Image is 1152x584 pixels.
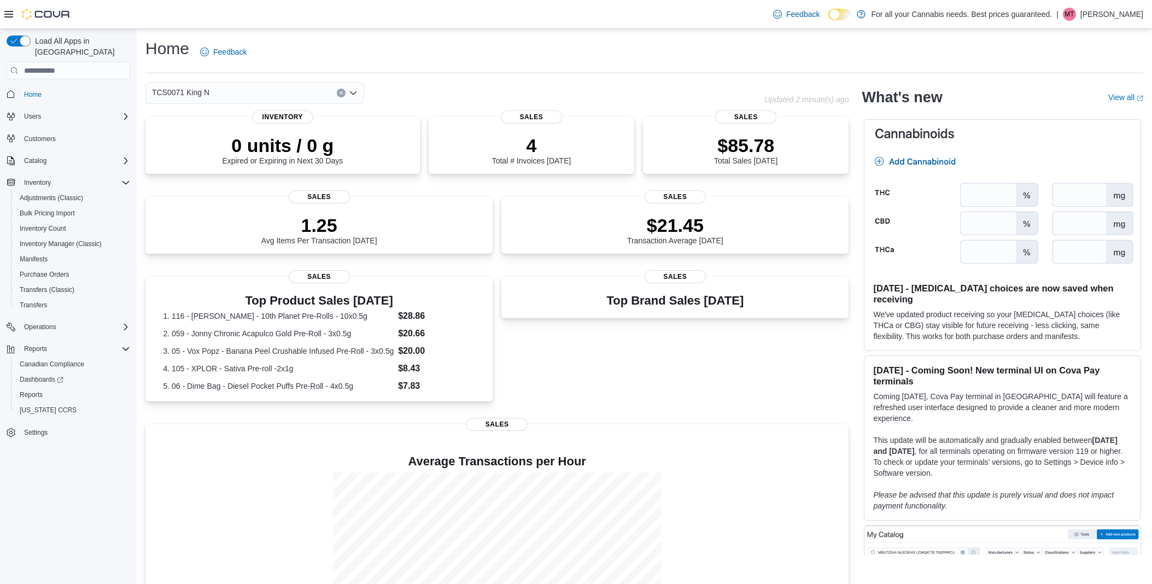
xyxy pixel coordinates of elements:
span: Purchase Orders [15,268,130,281]
svg: External link [1137,95,1143,102]
a: View allExternal link [1108,93,1143,102]
h3: [DATE] - [MEDICAL_DATA] choices are now saved when receiving [873,283,1132,305]
span: Manifests [20,255,48,264]
span: Catalog [20,154,130,167]
a: Canadian Compliance [15,358,89,371]
a: Adjustments (Classic) [15,191,87,205]
a: Transfers [15,299,51,312]
button: [US_STATE] CCRS [11,402,135,418]
span: MT [1065,8,1074,21]
span: Sales [289,270,350,283]
span: Inventory Manager (Classic) [20,240,102,248]
span: Sales [466,418,528,431]
span: Inventory Manager (Classic) [15,237,130,250]
a: Dashboards [11,372,135,387]
a: Inventory Count [15,222,71,235]
p: [PERSON_NAME] [1080,8,1143,21]
h3: [DATE] - Coming Soon! New terminal UI on Cova Pay terminals [873,365,1132,387]
a: Home [20,88,46,101]
p: | [1056,8,1059,21]
button: Reports [20,342,51,355]
dt: 5. 06 - Dime Bag - Diesel Pocket Puffs Pre-Roll - 4x0.5g [163,381,394,392]
p: 4 [492,135,571,156]
h1: Home [145,38,189,60]
img: Cova [22,9,71,20]
a: Inventory Manager (Classic) [15,237,106,250]
button: Bulk Pricing Import [11,206,135,221]
span: Inventory [24,178,51,187]
div: Transaction Average [DATE] [627,214,723,245]
div: Avg Items Per Transaction [DATE] [261,214,377,245]
input: Dark Mode [828,9,851,20]
p: 0 units / 0 g [222,135,343,156]
dt: 3. 05 - Vox Popz - Banana Peel Crushable Infused Pre-Roll - 3x0.5g [163,346,394,357]
span: Sales [645,270,706,283]
button: Inventory [20,176,55,189]
dd: $8.43 [398,362,475,375]
span: TCS0071 King N [152,86,209,99]
button: Users [2,109,135,124]
span: Reports [20,390,43,399]
a: Settings [20,426,52,439]
strong: [DATE] and [DATE] [873,436,1117,455]
h3: Top Brand Sales [DATE] [606,294,744,307]
div: Total Sales [DATE] [714,135,777,165]
div: Expired or Expiring in Next 30 Days [222,135,343,165]
span: Home [24,90,42,99]
span: Operations [20,320,130,334]
dd: $28.86 [398,309,475,323]
button: Reports [2,341,135,357]
span: Inventory [252,110,313,124]
span: Washington CCRS [15,404,130,417]
button: Adjustments (Classic) [11,190,135,206]
span: Load All Apps in [GEOGRAPHIC_DATA] [31,36,130,57]
span: Reports [15,388,130,401]
button: Manifests [11,252,135,267]
span: Feedback [213,46,247,57]
p: Updated 2 minute(s) ago [764,95,849,104]
a: Transfers (Classic) [15,283,79,296]
span: Transfers (Classic) [20,285,74,294]
span: Transfers (Classic) [15,283,130,296]
button: Inventory Count [11,221,135,236]
p: Coming [DATE], Cova Pay terminal in [GEOGRAPHIC_DATA] will feature a refreshed user interface des... [873,391,1132,424]
p: $85.78 [714,135,777,156]
button: Purchase Orders [11,267,135,282]
p: This update will be automatically and gradually enabled between , for all terminals operating on ... [873,435,1132,478]
span: Adjustments (Classic) [15,191,130,205]
span: Adjustments (Classic) [20,194,83,202]
p: $21.45 [627,214,723,236]
dt: 2. 059 - Jonny Chronic Acapulco Gold Pre-Roll - 3x0.5g [163,328,394,339]
span: Users [20,110,130,123]
span: Feedback [786,9,820,20]
div: Total # Invoices [DATE] [492,135,571,165]
dd: $7.83 [398,379,475,393]
button: Transfers [11,297,135,313]
dt: 4. 105 - XPLOR - Sativa Pre-roll -2x1g [163,363,394,374]
span: Operations [24,323,56,331]
span: [US_STATE] CCRS [20,406,77,414]
p: We've updated product receiving so your [MEDICAL_DATA] choices (like THCa or CBG) stay visible fo... [873,309,1132,342]
span: Reports [20,342,130,355]
a: Feedback [196,41,251,63]
h4: Average Transactions per Hour [154,455,840,468]
p: 1.25 [261,214,377,236]
button: Operations [20,320,61,334]
button: Inventory [2,175,135,190]
a: Manifests [15,253,52,266]
em: Please be advised that this update is purely visual and does not impact payment functionality. [873,490,1114,510]
span: Sales [501,110,562,124]
span: Manifests [15,253,130,266]
button: Customers [2,131,135,147]
a: Reports [15,388,47,401]
a: Feedback [769,3,824,25]
a: Purchase Orders [15,268,74,281]
dd: $20.66 [398,327,475,340]
span: Sales [715,110,776,124]
a: Customers [20,132,60,145]
h3: Top Product Sales [DATE] [163,294,475,307]
dt: 1. 116 - [PERSON_NAME] - 10th Planet Pre-Rolls - 10x0.5g [163,311,394,322]
span: Reports [24,344,47,353]
span: Transfers [20,301,47,309]
a: [US_STATE] CCRS [15,404,81,417]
